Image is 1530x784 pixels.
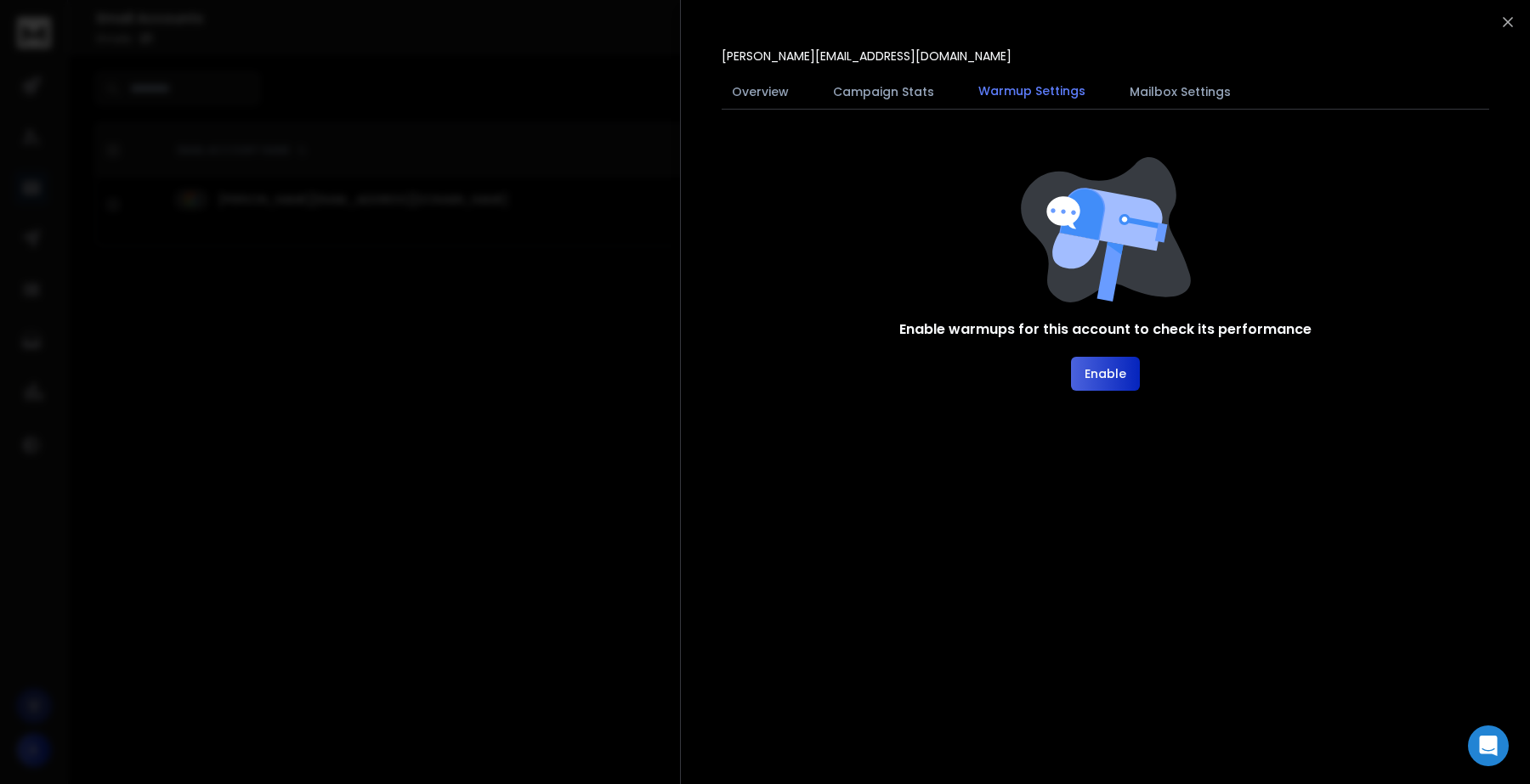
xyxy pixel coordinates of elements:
button: Mailbox Settings [1119,73,1241,110]
button: Overview [722,73,799,110]
p: [PERSON_NAME][EMAIL_ADDRESS][DOMAIN_NAME] [722,48,1011,65]
h1: Enable warmups for this account to check its performance [899,319,1312,340]
img: image [1021,157,1191,302]
button: Campaign Stats [823,73,944,110]
div: Open Intercom Messenger [1468,725,1509,766]
button: Enable [1071,357,1140,391]
button: Warmup Settings [968,72,1096,111]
